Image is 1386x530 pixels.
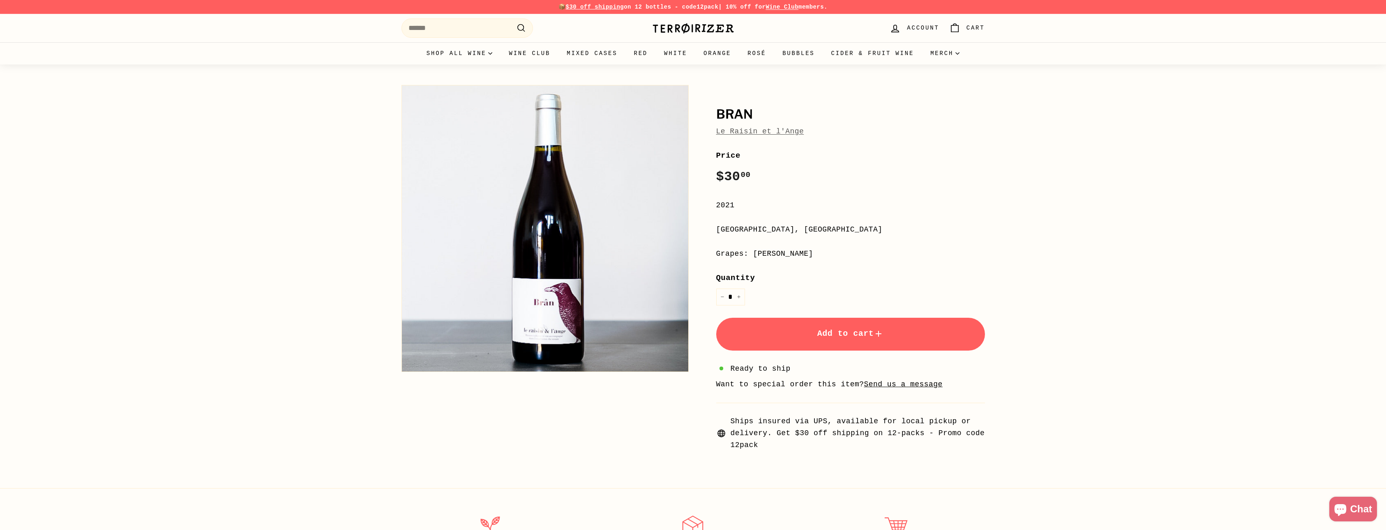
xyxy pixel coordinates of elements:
a: Cart [944,16,990,40]
button: Reduce item quantity by one [716,289,729,305]
sup: 00 [740,170,750,179]
a: Wine Club [500,42,558,64]
span: $30 [716,169,751,184]
span: $30 off shipping [566,4,624,10]
a: Rosé [739,42,774,64]
li: Want to special order this item? [716,379,985,390]
div: 2021 [716,200,985,211]
div: [GEOGRAPHIC_DATA], [GEOGRAPHIC_DATA] [716,224,985,236]
span: Ready to ship [731,363,791,375]
a: Orange [695,42,739,64]
a: Bubbles [774,42,823,64]
a: Account [885,16,944,40]
span: Account [907,23,939,32]
span: Ships insured via UPS, available for local pickup or delivery. Get $30 off shipping on 12-packs -... [731,415,985,451]
summary: Merch [922,42,968,64]
button: Add to cart [716,318,985,351]
a: Red [625,42,656,64]
p: 📦 on 12 bottles - code | 10% off for members. [401,2,985,11]
label: Price [716,149,985,162]
label: Quantity [716,272,985,284]
button: Increase item quantity by one [733,289,745,305]
a: Send us a message [864,380,943,388]
strong: 12pack [696,4,718,10]
a: White [656,42,695,64]
div: Primary [385,42,1001,64]
span: Cart [966,23,985,32]
summary: Shop all wine [418,42,501,64]
div: Grapes: [PERSON_NAME] [716,248,985,260]
inbox-online-store-chat: Shopify online store chat [1327,497,1379,523]
a: Mixed Cases [558,42,625,64]
span: Add to cart [817,329,884,338]
h1: Bran [716,108,985,122]
a: Cider & Fruit Wine [823,42,922,64]
a: Wine Club [766,4,798,10]
a: Le Raisin et l'Ange [716,127,804,135]
input: quantity [716,289,745,305]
